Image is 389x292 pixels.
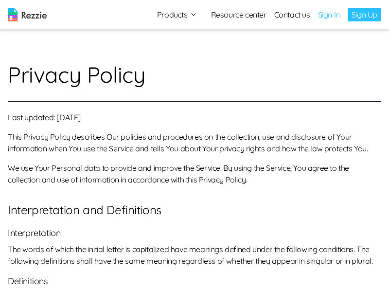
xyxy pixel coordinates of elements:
p: We use Your Personal data to provide and improve the Service. By using the Service, You agree to ... [8,162,381,185]
p: This Privacy Policy describes Our policies and procedures on the collection, use and disclosure o... [8,131,381,154]
h4: Interpretation [8,226,381,239]
p: The words of which the initial letter is capitalized have meanings defined under the following co... [8,243,381,267]
h1: Privacy Policy [8,58,381,102]
a: Contact us [274,9,310,20]
a: Sign In [318,9,340,20]
a: Resource center [211,9,266,20]
img: logo [8,8,47,21]
button: Products [157,9,197,20]
h2: Interpretation and Definitions [8,201,381,219]
h4: Definitions [8,274,381,288]
a: Sign Up [348,8,381,21]
p: Last updated: [DATE] [8,111,381,123]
